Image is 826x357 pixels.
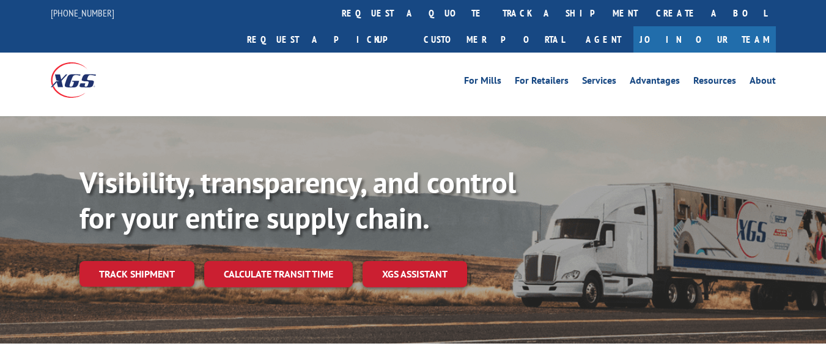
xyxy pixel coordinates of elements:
b: Visibility, transparency, and control for your entire supply chain. [79,163,516,237]
a: Request a pickup [238,26,415,53]
a: Advantages [630,76,680,89]
a: Calculate transit time [204,261,353,287]
a: Track shipment [79,261,194,287]
a: Customer Portal [415,26,573,53]
a: Resources [693,76,736,89]
a: For Mills [464,76,501,89]
a: Agent [573,26,633,53]
a: About [750,76,776,89]
a: Join Our Team [633,26,776,53]
a: [PHONE_NUMBER] [51,7,114,19]
a: Services [582,76,616,89]
a: For Retailers [515,76,569,89]
a: XGS ASSISTANT [363,261,467,287]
